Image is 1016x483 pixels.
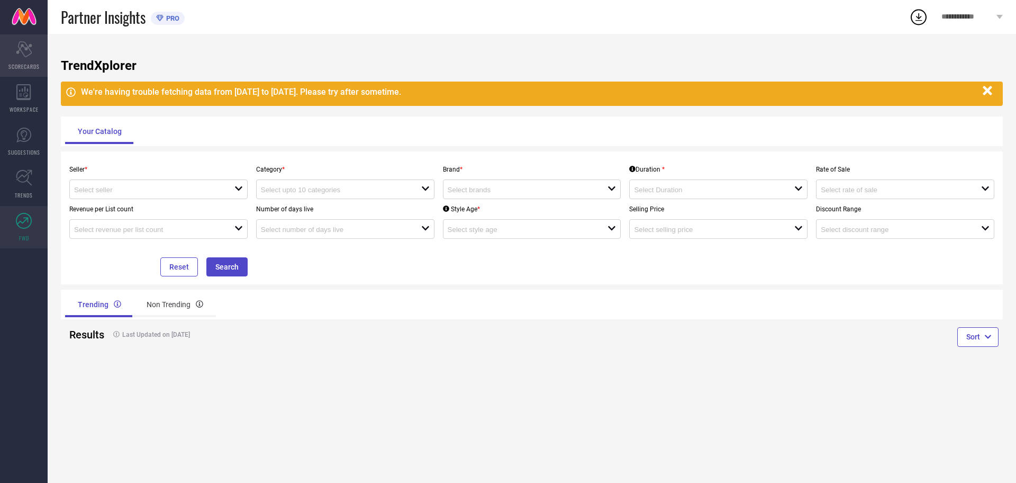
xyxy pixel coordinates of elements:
p: Seller [69,166,248,173]
input: Select brands [448,186,592,194]
button: Search [206,257,248,276]
input: Select selling price [634,226,778,234]
input: Select revenue per list count [74,226,219,234]
p: Category [256,166,434,173]
p: Discount Range [816,205,994,213]
button: Reset [160,257,198,276]
input: Select upto 10 categories [261,186,405,194]
div: Your Catalog [65,119,134,144]
input: Select Duration [634,186,778,194]
h1: TrendXplorer [61,58,1003,73]
span: PRO [164,14,179,22]
div: Duration [629,166,665,173]
span: WORKSPACE [10,105,39,113]
span: Partner Insights [61,6,146,28]
div: Non Trending [134,292,216,317]
p: Brand [443,166,621,173]
div: Style Age [443,205,480,213]
h4: Last Updated on [DATE] [108,331,485,338]
span: TRENDS [15,191,33,199]
p: Revenue per List count [69,205,248,213]
span: FWD [19,234,29,242]
input: Select discount range [821,226,965,234]
input: Select rate of sale [821,186,965,194]
button: Sort [957,327,999,346]
span: SUGGESTIONS [8,148,40,156]
div: Open download list [909,7,928,26]
div: We're having trouble fetching data from [DATE] to [DATE]. Please try after sometime. [81,87,977,97]
p: Rate of Sale [816,166,994,173]
input: Select number of days live [261,226,405,234]
p: Selling Price [629,205,808,213]
div: Trending [65,292,134,317]
input: Select style age [448,226,592,234]
input: Select seller [74,186,219,194]
span: SCORECARDS [8,62,40,70]
p: Number of days live [256,205,434,213]
h2: Results [69,328,99,341]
